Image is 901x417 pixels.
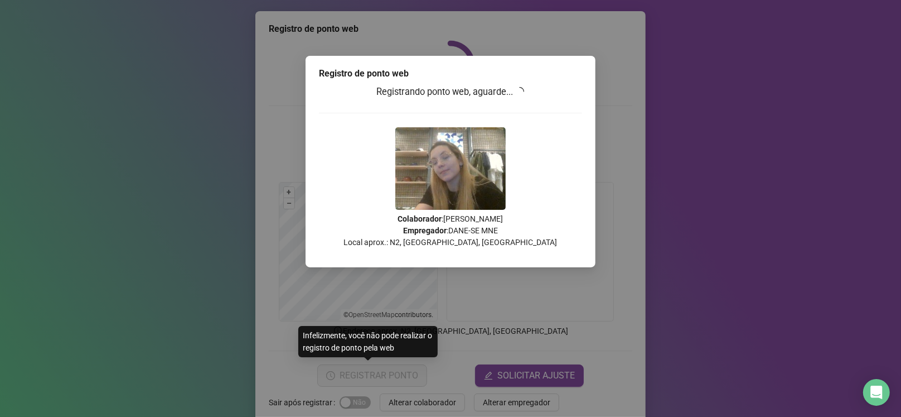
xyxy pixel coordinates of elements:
img: Z [395,127,506,210]
div: Infelizmente, você não pode realizar o registro de ponto pela web [298,326,438,357]
p: : [PERSON_NAME] : DANE-SE MNE Local aprox.: N2, [GEOGRAPHIC_DATA], [GEOGRAPHIC_DATA] [319,213,582,248]
span: loading [515,87,524,96]
strong: Colaborador [398,214,442,223]
div: Open Intercom Messenger [863,379,890,406]
strong: Empregador [403,226,447,235]
div: Registro de ponto web [319,67,582,80]
h3: Registrando ponto web, aguarde... [319,85,582,99]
